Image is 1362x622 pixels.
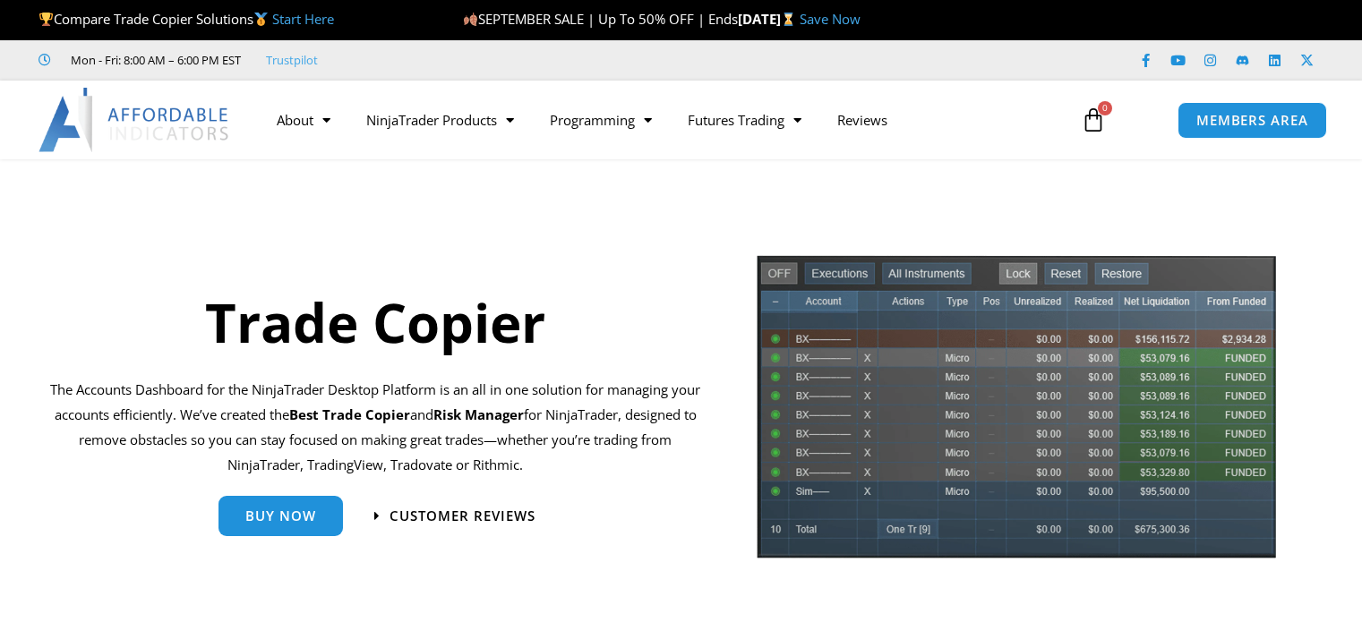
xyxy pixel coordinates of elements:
a: Trustpilot [266,49,318,71]
strong: [DATE] [738,10,800,28]
img: 🥇 [254,13,268,26]
a: Buy Now [218,496,343,536]
a: 0 [1054,94,1133,146]
img: 🍂 [464,13,477,26]
a: Save Now [800,10,861,28]
a: NinjaTrader Products [348,99,532,141]
img: 🏆 [39,13,53,26]
span: Mon - Fri: 8:00 AM – 6:00 PM EST [66,49,241,71]
strong: Risk Manager [433,405,524,423]
img: tradecopier | Affordable Indicators – NinjaTrader [755,253,1278,573]
a: Reviews [819,99,905,141]
span: Customer Reviews [390,509,535,523]
a: About [259,99,348,141]
img: ⌛ [782,13,795,26]
a: MEMBERS AREA [1178,102,1327,139]
nav: Menu [259,99,1063,141]
a: Customer Reviews [374,509,535,523]
span: Compare Trade Copier Solutions [39,10,334,28]
a: Programming [532,99,670,141]
span: 0 [1098,101,1112,115]
a: Futures Trading [670,99,819,141]
span: MEMBERS AREA [1196,114,1308,127]
p: The Accounts Dashboard for the NinjaTrader Desktop Platform is an all in one solution for managin... [50,378,701,477]
img: LogoAI | Affordable Indicators – NinjaTrader [39,88,231,152]
span: SEPTEMBER SALE | Up To 50% OFF | Ends [463,10,738,28]
b: Best Trade Copier [289,405,410,423]
a: Start Here [272,10,334,28]
span: Buy Now [245,509,316,523]
h1: Trade Copier [50,285,701,360]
